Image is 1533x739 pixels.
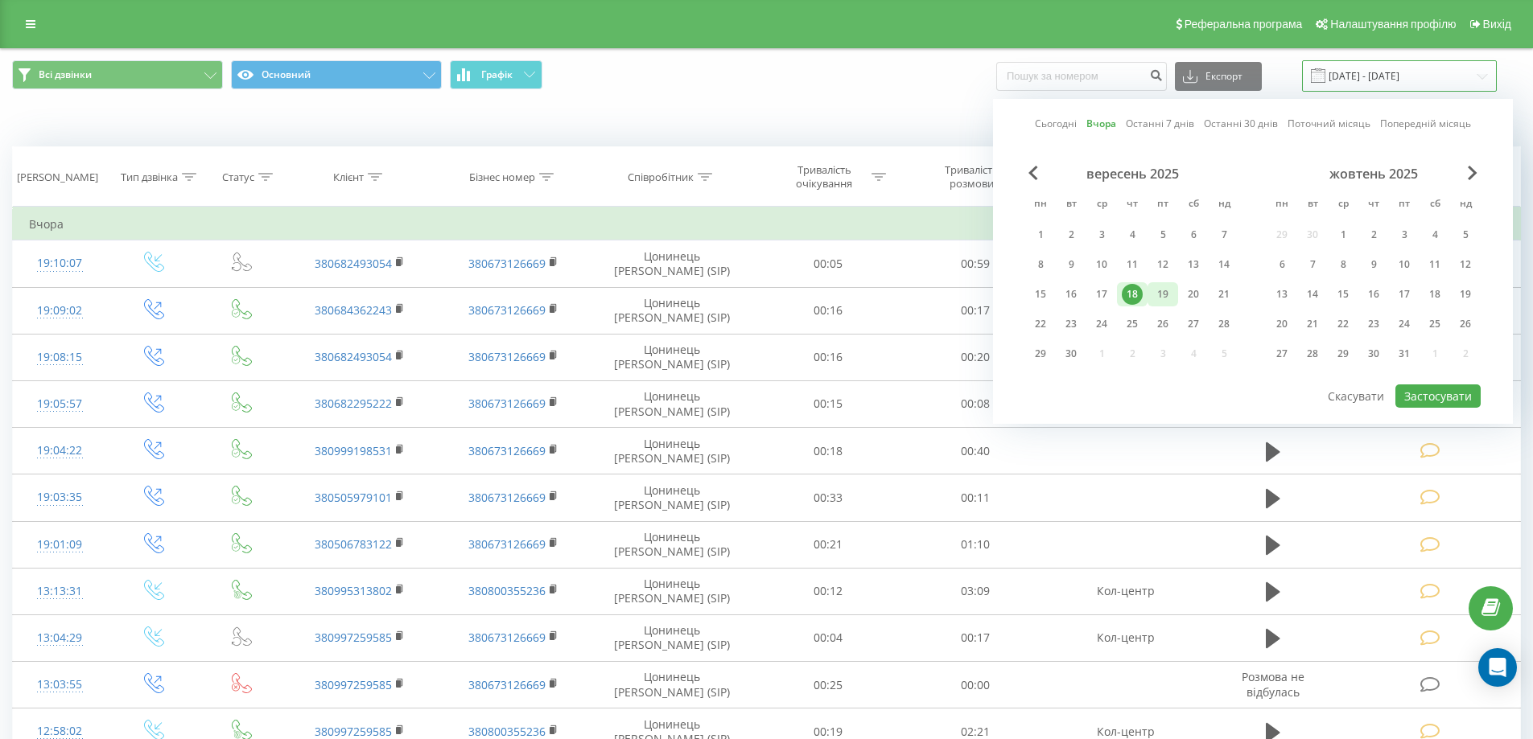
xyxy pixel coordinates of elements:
[1117,312,1148,336] div: чт 25 вер 2025 р.
[755,287,902,334] td: 00:16
[590,521,755,568] td: Цонинець [PERSON_NAME] (SIP)
[1214,284,1234,305] div: 21
[1297,282,1328,306] div: вт 14 жовт 2025 р.
[1117,282,1148,306] div: чт 18 вер 2025 р.
[755,568,902,614] td: 00:12
[1330,18,1456,31] span: Налаштування профілю
[1152,284,1173,305] div: 19
[1389,342,1420,366] div: пт 31 жовт 2025 р.
[29,482,91,513] div: 19:03:35
[1358,282,1389,306] div: чт 16 жовт 2025 р.
[1423,193,1447,217] abbr: субота
[468,677,546,692] a: 380673126669
[468,724,546,739] a: 380800355236
[590,287,755,334] td: Цонинець [PERSON_NAME] (SIP)
[1328,223,1358,247] div: ср 1 жовт 2025 р.
[315,302,392,318] a: 380684362243
[1363,314,1384,335] div: 23
[1117,252,1148,277] div: чт 11 вер 2025 р.
[12,60,223,89] button: Всі дзвінки
[1333,284,1354,305] div: 15
[1395,384,1481,408] button: Застосувати
[1126,116,1194,131] a: Останні 7 днів
[1455,224,1476,245] div: 5
[1424,314,1445,335] div: 25
[590,662,755,708] td: Цонинець [PERSON_NAME] (SIP)
[1288,116,1370,131] a: Поточний місяць
[468,349,546,364] a: 380673126669
[1025,223,1056,247] div: пн 1 вер 2025 р.
[1056,252,1086,277] div: вт 9 вер 2025 р.
[1152,224,1173,245] div: 5
[1175,62,1262,91] button: Експорт
[902,428,1049,474] td: 00:40
[1183,284,1204,305] div: 20
[1117,223,1148,247] div: чт 4 вер 2025 р.
[29,529,91,560] div: 19:01:09
[1271,284,1292,305] div: 13
[1455,314,1476,335] div: 26
[1212,193,1236,217] abbr: неділя
[1214,224,1234,245] div: 7
[1271,254,1292,275] div: 6
[1030,314,1051,335] div: 22
[468,536,546,552] a: 380673126669
[1049,614,1201,661] td: Кол-центр
[1183,254,1204,275] div: 13
[1389,223,1420,247] div: пт 3 жовт 2025 р.
[1363,224,1384,245] div: 2
[1148,312,1178,336] div: пт 26 вер 2025 р.
[1030,343,1051,364] div: 29
[29,248,91,279] div: 19:10:07
[468,396,546,411] a: 380673126669
[1091,254,1112,275] div: 10
[333,170,364,184] div: Клієнт
[1122,254,1143,275] div: 11
[1091,284,1112,305] div: 17
[1392,193,1416,217] abbr: п’ятниця
[1151,193,1175,217] abbr: п’ятниця
[1183,224,1204,245] div: 6
[1056,342,1086,366] div: вт 30 вер 2025 р.
[1214,314,1234,335] div: 28
[1025,282,1056,306] div: пн 15 вер 2025 р.
[1122,224,1143,245] div: 4
[1059,193,1083,217] abbr: вівторок
[1178,252,1209,277] div: сб 13 вер 2025 р.
[590,614,755,661] td: Цонинець [PERSON_NAME] (SIP)
[29,295,91,326] div: 19:09:02
[1061,314,1082,335] div: 23
[1424,224,1445,245] div: 4
[1302,254,1323,275] div: 7
[1424,284,1445,305] div: 18
[29,342,91,373] div: 19:08:15
[1450,252,1481,277] div: нд 12 жовт 2025 р.
[17,170,98,184] div: [PERSON_NAME]
[902,521,1049,568] td: 01:10
[13,208,1521,240] td: Вчора
[1297,342,1328,366] div: вт 28 жовт 2025 р.
[590,240,755,287] td: Цонинець [PERSON_NAME] (SIP)
[1302,284,1323,305] div: 14
[1122,314,1143,335] div: 25
[929,163,1015,191] div: Тривалість розмови
[1061,224,1082,245] div: 2
[1468,166,1477,180] span: Next Month
[1478,648,1517,687] div: Open Intercom Messenger
[1270,193,1294,217] abbr: понеділок
[231,60,442,89] button: Основний
[481,69,513,80] span: Графік
[755,428,902,474] td: 00:18
[1363,284,1384,305] div: 16
[1025,342,1056,366] div: пн 29 вер 2025 р.
[755,614,902,661] td: 00:04
[1297,252,1328,277] div: вт 7 жовт 2025 р.
[1271,343,1292,364] div: 27
[1181,193,1205,217] abbr: субота
[1025,166,1239,182] div: вересень 2025
[1389,282,1420,306] div: пт 17 жовт 2025 р.
[1302,314,1323,335] div: 21
[1214,254,1234,275] div: 14
[755,521,902,568] td: 00:21
[1333,314,1354,335] div: 22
